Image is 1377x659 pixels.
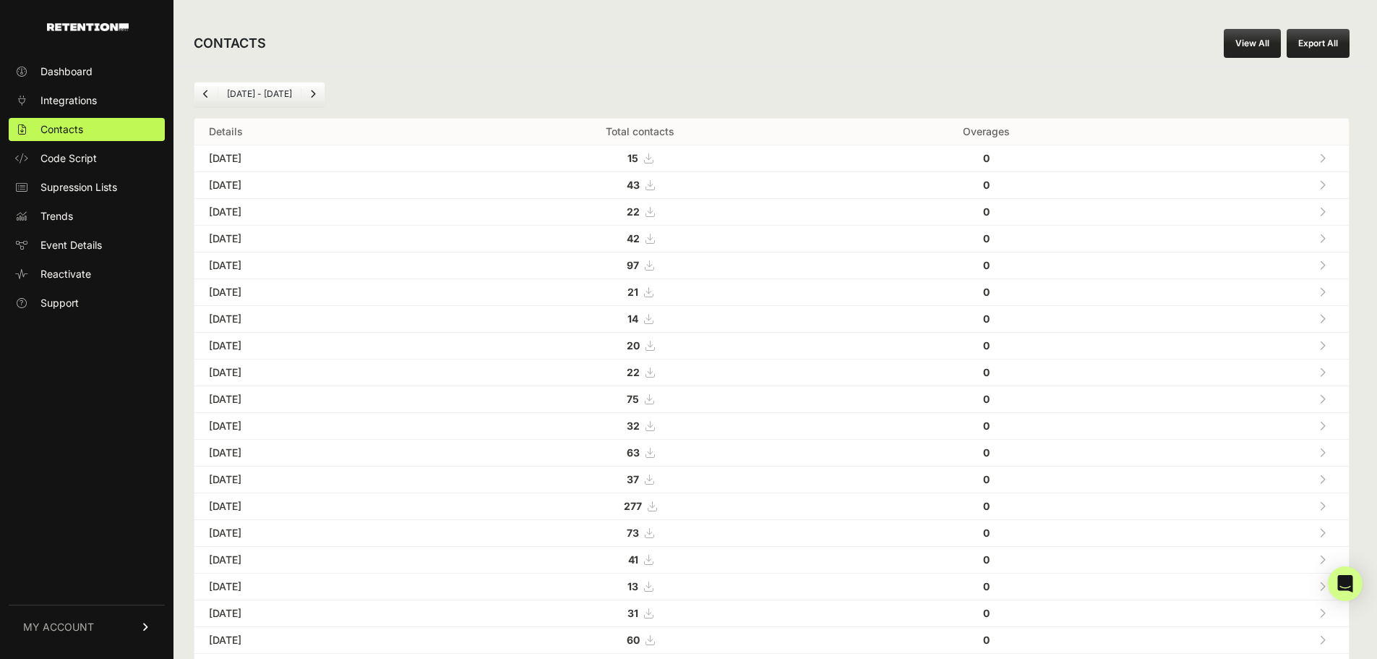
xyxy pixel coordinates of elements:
[194,467,445,493] td: [DATE]
[194,226,445,252] td: [DATE]
[835,119,1138,145] th: Overages
[627,205,654,218] a: 22
[983,446,990,459] strong: 0
[627,286,653,298] a: 21
[983,366,990,378] strong: 0
[627,473,639,485] strong: 37
[40,209,73,224] span: Trends
[627,339,640,352] strong: 20
[627,607,638,619] strong: 31
[218,88,301,100] li: [DATE] - [DATE]
[627,580,653,592] a: 13
[23,620,94,634] span: MY ACCOUNT
[301,82,325,106] a: Next
[9,147,165,170] a: Code Script
[194,574,445,600] td: [DATE]
[983,580,990,592] strong: 0
[194,306,445,333] td: [DATE]
[627,179,640,191] strong: 43
[983,553,990,566] strong: 0
[627,259,639,271] strong: 97
[40,180,117,195] span: Supression Lists
[627,607,653,619] a: 31
[627,393,653,405] a: 75
[40,296,79,310] span: Support
[624,500,656,512] a: 277
[194,493,445,520] td: [DATE]
[194,119,445,145] th: Details
[194,413,445,440] td: [DATE]
[9,292,165,315] a: Support
[627,286,638,298] strong: 21
[194,386,445,413] td: [DATE]
[983,232,990,245] strong: 0
[194,82,218,106] a: Previous
[40,122,83,137] span: Contacts
[983,500,990,512] strong: 0
[627,366,654,378] a: 22
[627,339,654,352] a: 20
[9,118,165,141] a: Contacts
[983,205,990,218] strong: 0
[983,634,990,646] strong: 0
[40,93,97,108] span: Integrations
[628,553,653,566] a: 41
[40,238,102,252] span: Event Details
[9,205,165,228] a: Trends
[1328,566,1363,601] div: Open Intercom Messenger
[47,23,129,31] img: Retention.com
[627,152,653,164] a: 15
[627,446,640,459] strong: 63
[194,440,445,467] td: [DATE]
[40,64,93,79] span: Dashboard
[194,252,445,279] td: [DATE]
[194,172,445,199] td: [DATE]
[627,366,640,378] strong: 22
[194,279,445,306] td: [DATE]
[983,420,990,432] strong: 0
[627,420,654,432] a: 32
[983,286,990,298] strong: 0
[194,627,445,654] td: [DATE]
[627,446,654,459] a: 63
[983,313,990,325] strong: 0
[627,527,653,539] a: 73
[627,232,654,245] a: 42
[445,119,835,145] th: Total contacts
[627,179,654,191] a: 43
[9,60,165,83] a: Dashboard
[9,176,165,199] a: Supression Lists
[983,607,990,619] strong: 0
[194,547,445,574] td: [DATE]
[9,234,165,257] a: Event Details
[194,199,445,226] td: [DATE]
[983,339,990,352] strong: 0
[983,393,990,405] strong: 0
[628,553,638,566] strong: 41
[1287,29,1350,58] button: Export All
[40,267,91,281] span: Reactivate
[983,259,990,271] strong: 0
[9,89,165,112] a: Integrations
[627,580,638,592] strong: 13
[627,634,640,646] strong: 60
[194,360,445,386] td: [DATE]
[627,473,653,485] a: 37
[627,152,638,164] strong: 15
[624,500,642,512] strong: 277
[627,205,640,218] strong: 22
[194,33,266,54] h2: CONTACTS
[1224,29,1281,58] a: View All
[194,520,445,547] td: [DATE]
[627,527,639,539] strong: 73
[983,473,990,485] strong: 0
[194,145,445,172] td: [DATE]
[9,263,165,286] a: Reactivate
[9,605,165,649] a: MY ACCOUNT
[983,527,990,539] strong: 0
[627,393,639,405] strong: 75
[40,151,97,166] span: Code Script
[194,600,445,627] td: [DATE]
[983,152,990,164] strong: 0
[627,420,640,432] strong: 32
